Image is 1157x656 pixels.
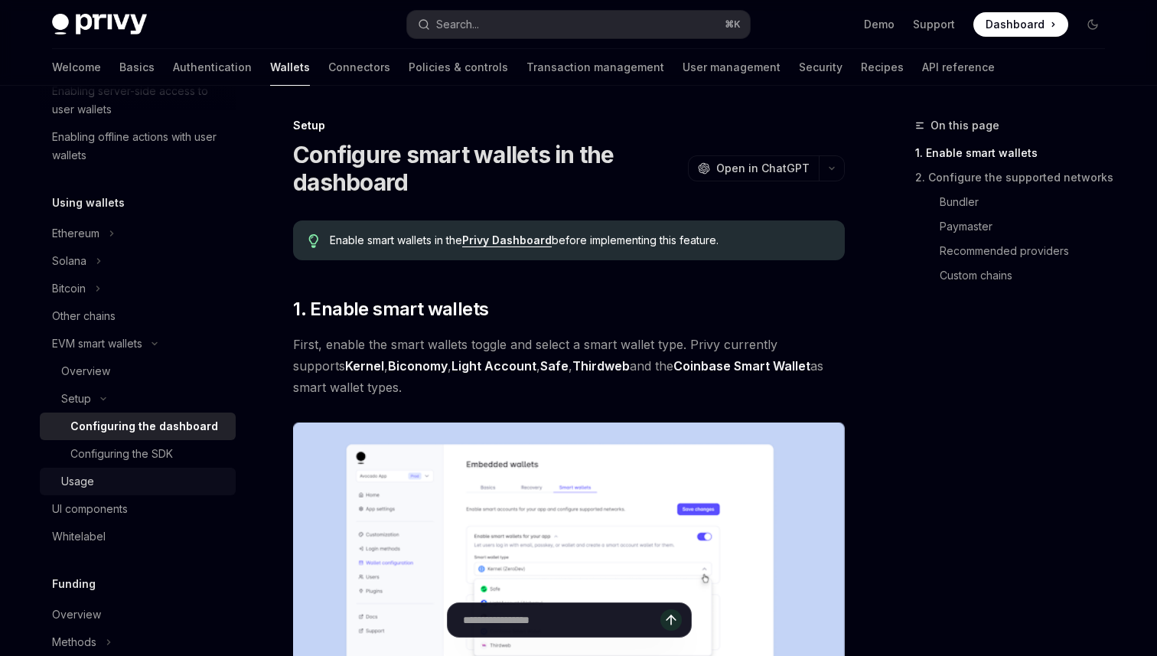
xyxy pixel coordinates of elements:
[52,279,86,298] div: Bitcoin
[526,49,664,86] a: Transaction management
[293,297,488,321] span: 1. Enable smart wallets
[52,194,125,212] h5: Using wallets
[52,605,101,624] div: Overview
[409,49,508,86] a: Policies & controls
[864,17,895,32] a: Demo
[40,413,236,440] a: Configuring the dashboard
[40,468,236,495] a: Usage
[1080,12,1105,37] button: Toggle dark mode
[407,11,750,38] button: Search...⌘K
[451,358,536,374] a: Light Account
[572,358,630,374] a: Thirdweb
[52,128,227,165] div: Enabling offline actions with user wallets
[861,49,904,86] a: Recipes
[270,49,310,86] a: Wallets
[40,495,236,523] a: UI components
[940,239,1117,263] a: Recommended providers
[293,141,682,196] h1: Configure smart wallets in the dashboard
[673,358,810,374] a: Coinbase Smart Wallet
[293,118,845,133] div: Setup
[940,263,1117,288] a: Custom chains
[40,440,236,468] a: Configuring the SDK
[986,17,1045,32] span: Dashboard
[973,12,1068,37] a: Dashboard
[61,472,94,491] div: Usage
[70,445,173,463] div: Configuring the SDK
[922,49,995,86] a: API reference
[915,141,1117,165] a: 1. Enable smart wallets
[725,18,741,31] span: ⌘ K
[40,302,236,330] a: Other chains
[61,362,110,380] div: Overview
[330,233,829,248] span: Enable smart wallets in the before implementing this feature.
[52,527,106,546] div: Whitelabel
[40,523,236,550] a: Whitelabel
[915,165,1117,190] a: 2. Configure the supported networks
[52,14,147,35] img: dark logo
[52,335,142,353] div: EVM smart wallets
[436,15,479,34] div: Search...
[40,601,236,628] a: Overview
[61,390,91,408] div: Setup
[799,49,842,86] a: Security
[52,307,116,325] div: Other chains
[688,155,819,181] button: Open in ChatGPT
[683,49,781,86] a: User management
[345,358,384,374] a: Kernel
[52,49,101,86] a: Welcome
[70,417,218,436] div: Configuring the dashboard
[913,17,955,32] a: Support
[52,575,96,593] h5: Funding
[40,123,236,169] a: Enabling offline actions with user wallets
[388,358,448,374] a: Biconomy
[462,233,552,247] a: Privy Dashboard
[930,116,999,135] span: On this page
[660,609,682,631] button: Send message
[716,161,810,176] span: Open in ChatGPT
[40,357,236,385] a: Overview
[308,234,319,248] svg: Tip
[173,49,252,86] a: Authentication
[119,49,155,86] a: Basics
[52,224,99,243] div: Ethereum
[328,49,390,86] a: Connectors
[52,500,128,518] div: UI components
[52,252,86,270] div: Solana
[293,334,845,398] span: First, enable the smart wallets toggle and select a smart wallet type. Privy currently supports ,...
[940,190,1117,214] a: Bundler
[540,358,569,374] a: Safe
[52,633,96,651] div: Methods
[940,214,1117,239] a: Paymaster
